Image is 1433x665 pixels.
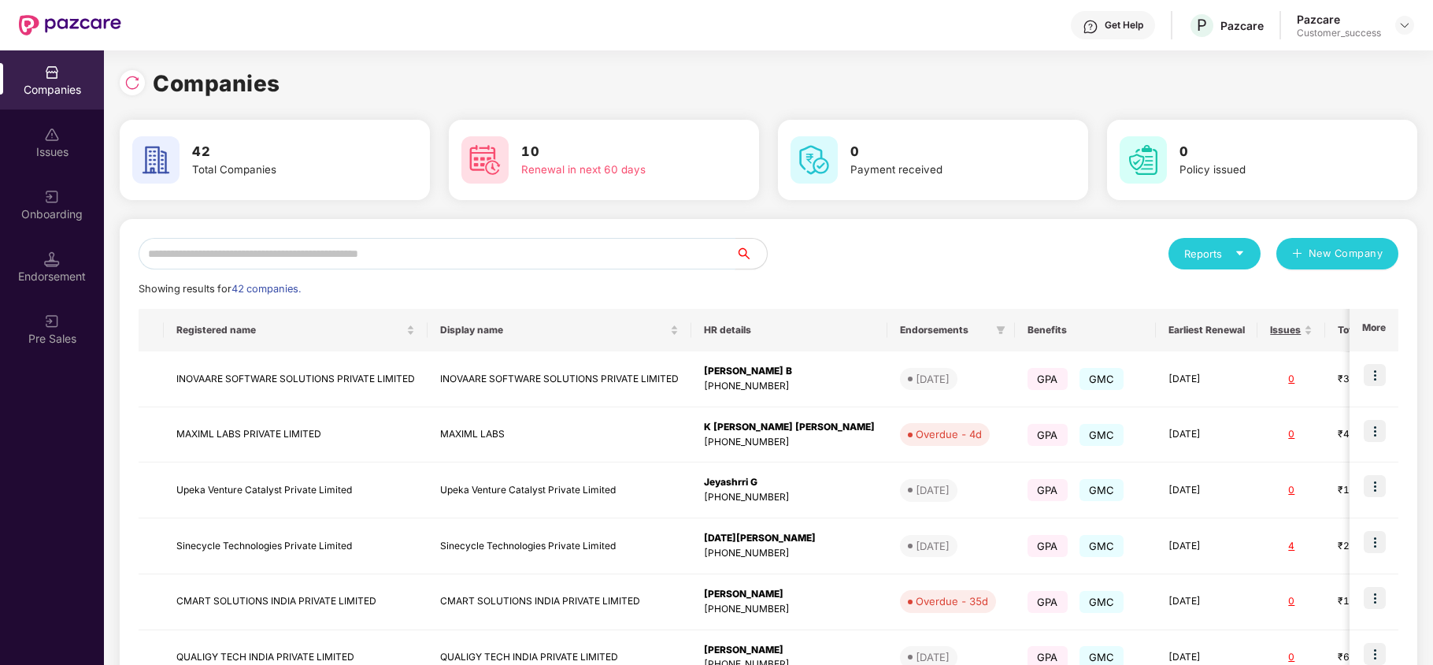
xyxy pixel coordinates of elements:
img: icon [1364,531,1386,553]
img: svg+xml;base64,PHN2ZyBpZD0iUmVsb2FkLTMyeDMyIiB4bWxucz0iaHR0cDovL3d3dy53My5vcmcvMjAwMC9zdmciIHdpZH... [124,75,140,91]
div: [DATE] [916,482,950,498]
th: Display name [428,309,691,351]
div: Get Help [1105,19,1143,32]
span: GPA [1028,479,1068,501]
img: icon [1364,364,1386,386]
span: New Company [1309,246,1383,262]
span: GPA [1028,535,1068,557]
div: Pazcare [1220,18,1264,33]
div: 0 [1270,483,1313,498]
td: [DATE] [1156,518,1257,574]
div: ₹31,50,715.64 [1338,372,1416,387]
span: Endorsements [900,324,990,336]
th: Total Premium [1325,309,1429,351]
img: icon [1364,643,1386,665]
td: CMART SOLUTIONS INDIA PRIVATE LIMITED [164,574,428,630]
td: [DATE] [1156,351,1257,407]
span: GMC [1079,591,1124,613]
img: svg+xml;base64,PHN2ZyBpZD0iRHJvcGRvd24tMzJ4MzIiIHhtbG5zPSJodHRwOi8vd3d3LnczLm9yZy8yMDAwL3N2ZyIgd2... [1398,19,1411,32]
div: [PHONE_NUMBER] [704,379,875,394]
th: Registered name [164,309,428,351]
td: [DATE] [1156,574,1257,630]
img: svg+xml;base64,PHN2ZyBpZD0iQ29tcGFuaWVzIiB4bWxucz0iaHR0cDovL3d3dy53My5vcmcvMjAwMC9zdmciIHdpZHRoPS... [44,65,60,80]
div: [PHONE_NUMBER] [704,435,875,450]
h3: 0 [1179,142,1365,162]
td: Upeka Venture Catalyst Private Limited [428,463,691,518]
div: ₹27,46,657.68 [1338,539,1416,554]
span: GPA [1028,591,1068,613]
td: Upeka Venture Catalyst Private Limited [164,463,428,518]
div: Overdue - 4d [916,426,982,442]
td: INOVAARE SOFTWARE SOLUTIONS PRIVATE LIMITED [428,351,691,407]
img: svg+xml;base64,PHN2ZyB4bWxucz0iaHR0cDovL3d3dy53My5vcmcvMjAwMC9zdmciIHdpZHRoPSI2MCIgaGVpZ2h0PSI2MC... [461,136,509,184]
div: Reports [1184,246,1245,262]
td: [DATE] [1156,407,1257,463]
span: GPA [1028,424,1068,446]
span: filter [996,325,1005,335]
div: Customer_success [1297,27,1381,39]
div: [PHONE_NUMBER] [704,490,875,505]
div: ₹4,01,884.4 [1338,427,1416,442]
span: GPA [1028,368,1068,390]
div: K [PERSON_NAME] [PERSON_NAME] [704,420,875,435]
div: [DATE] [916,371,950,387]
span: Registered name [176,324,403,336]
h3: 10 [521,142,707,162]
span: 42 companies. [231,283,301,295]
span: GMC [1079,424,1124,446]
span: Showing results for [139,283,301,295]
img: svg+xml;base64,PHN2ZyB4bWxucz0iaHR0cDovL3d3dy53My5vcmcvMjAwMC9zdmciIHdpZHRoPSI2MCIgaGVpZ2h0PSI2MC... [791,136,838,184]
h3: 42 [192,142,378,162]
span: plus [1292,248,1302,261]
td: CMART SOLUTIONS INDIA PRIVATE LIMITED [428,574,691,630]
td: [DATE] [1156,463,1257,518]
span: GMC [1079,368,1124,390]
div: 0 [1270,372,1313,387]
div: 0 [1270,594,1313,609]
img: icon [1364,587,1386,609]
div: Pazcare [1297,12,1381,27]
td: Sinecycle Technologies Private Limited [164,518,428,574]
img: icon [1364,420,1386,442]
td: INOVAARE SOFTWARE SOLUTIONS PRIVATE LIMITED [164,351,428,407]
th: Benefits [1015,309,1156,351]
div: [DATE] [916,538,950,554]
span: GMC [1079,535,1124,557]
div: ₹10,09,254 [1338,483,1416,498]
img: svg+xml;base64,PHN2ZyB3aWR0aD0iMTQuNSIgaGVpZ2h0PSIxNC41IiB2aWV3Qm94PSIwIDAgMTYgMTYiIGZpbGw9Im5vbm... [44,251,60,267]
img: svg+xml;base64,PHN2ZyBpZD0iSXNzdWVzX2Rpc2FibGVkIiB4bWxucz0iaHR0cDovL3d3dy53My5vcmcvMjAwMC9zdmciIH... [44,127,60,143]
span: Display name [440,324,667,336]
div: Overdue - 35d [916,593,988,609]
div: [PHONE_NUMBER] [704,546,875,561]
div: [PERSON_NAME] [704,587,875,602]
td: MAXIML LABS PRIVATE LIMITED [164,407,428,463]
div: [PERSON_NAME] [704,643,875,658]
img: svg+xml;base64,PHN2ZyB3aWR0aD0iMjAiIGhlaWdodD0iMjAiIHZpZXdCb3g9IjAgMCAyMCAyMCIgZmlsbD0ibm9uZSIgeG... [44,314,60,329]
span: search [735,247,767,260]
div: ₹15,47,686.82 [1338,594,1416,609]
th: More [1350,309,1398,351]
div: [DATE] [916,649,950,665]
span: P [1197,16,1207,35]
img: New Pazcare Logo [19,15,121,35]
img: svg+xml;base64,PHN2ZyBpZD0iSGVscC0zMngzMiIgeG1sbnM9Imh0dHA6Ly93d3cudzMub3JnLzIwMDAvc3ZnIiB3aWR0aD... [1083,19,1098,35]
th: HR details [691,309,887,351]
button: search [735,238,768,269]
div: [PERSON_NAME] B [704,364,875,379]
div: Policy issued [1179,162,1365,178]
img: svg+xml;base64,PHN2ZyB4bWxucz0iaHR0cDovL3d3dy53My5vcmcvMjAwMC9zdmciIHdpZHRoPSI2MCIgaGVpZ2h0PSI2MC... [1120,136,1167,184]
th: Issues [1257,309,1325,351]
button: plusNew Company [1276,238,1398,269]
img: icon [1364,475,1386,497]
h1: Companies [153,66,280,101]
th: Earliest Renewal [1156,309,1257,351]
span: Total Premium [1338,324,1405,336]
td: MAXIML LABS [428,407,691,463]
div: Jeyashrri G [704,475,875,490]
div: ₹6,49,000 [1338,650,1416,665]
div: [PHONE_NUMBER] [704,602,875,617]
div: Payment received [850,162,1036,178]
td: Sinecycle Technologies Private Limited [428,518,691,574]
div: [DATE][PERSON_NAME] [704,531,875,546]
div: 4 [1270,539,1313,554]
